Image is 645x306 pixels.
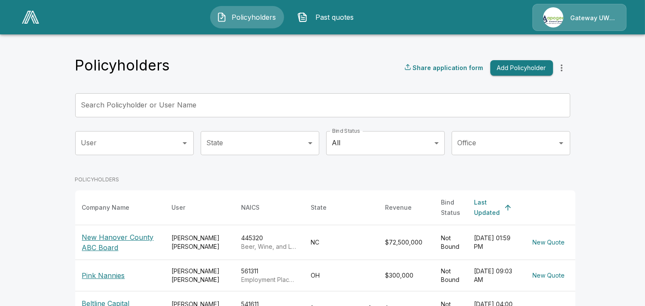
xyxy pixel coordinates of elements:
[304,260,379,291] td: OH
[172,202,186,213] div: User
[172,234,228,251] div: [PERSON_NAME] [PERSON_NAME]
[529,235,569,251] button: New Quote
[241,275,297,284] p: Employment Placement Agencies
[311,12,358,22] span: Past quotes
[474,197,500,218] div: Last Updated
[379,225,434,260] td: $72,500,000
[217,12,227,22] img: Policyholders Icon
[532,4,627,31] a: Agency IconGateway UW dba Apogee
[555,137,567,149] button: Open
[291,6,365,28] button: Past quotes IconPast quotes
[311,202,327,213] div: State
[210,6,284,28] button: Policyholders IconPolicyholders
[326,131,445,155] div: All
[529,268,569,284] button: New Quote
[468,225,523,260] td: [DATE] 01:59 PM
[241,202,260,213] div: NAICS
[543,7,563,28] img: Agency Icon
[22,11,39,24] img: AA Logo
[570,14,616,22] p: Gateway UW dba Apogee
[241,242,297,251] p: Beer, Wine, and Liquor Retailers
[82,232,158,253] p: New Hanover County ABC Board
[179,137,191,149] button: Open
[468,260,523,291] td: [DATE] 09:03 AM
[490,60,553,76] button: Add Policyholder
[413,63,483,72] p: Share application form
[553,59,570,76] button: more
[241,267,297,284] div: 561311
[241,234,297,251] div: 445320
[82,202,130,213] div: Company Name
[434,260,468,291] td: Not Bound
[304,137,316,149] button: Open
[304,225,379,260] td: NC
[487,60,553,76] a: Add Policyholder
[75,176,575,184] p: POLICYHOLDERS
[434,225,468,260] td: Not Bound
[434,190,468,225] th: Bind Status
[75,56,170,74] h4: Policyholders
[230,12,278,22] span: Policyholders
[385,202,412,213] div: Revenue
[297,12,308,22] img: Past quotes Icon
[379,260,434,291] td: $300,000
[172,267,228,284] div: [PERSON_NAME] [PERSON_NAME]
[332,127,360,135] label: Bind Status
[82,270,158,281] p: Pink Nannies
